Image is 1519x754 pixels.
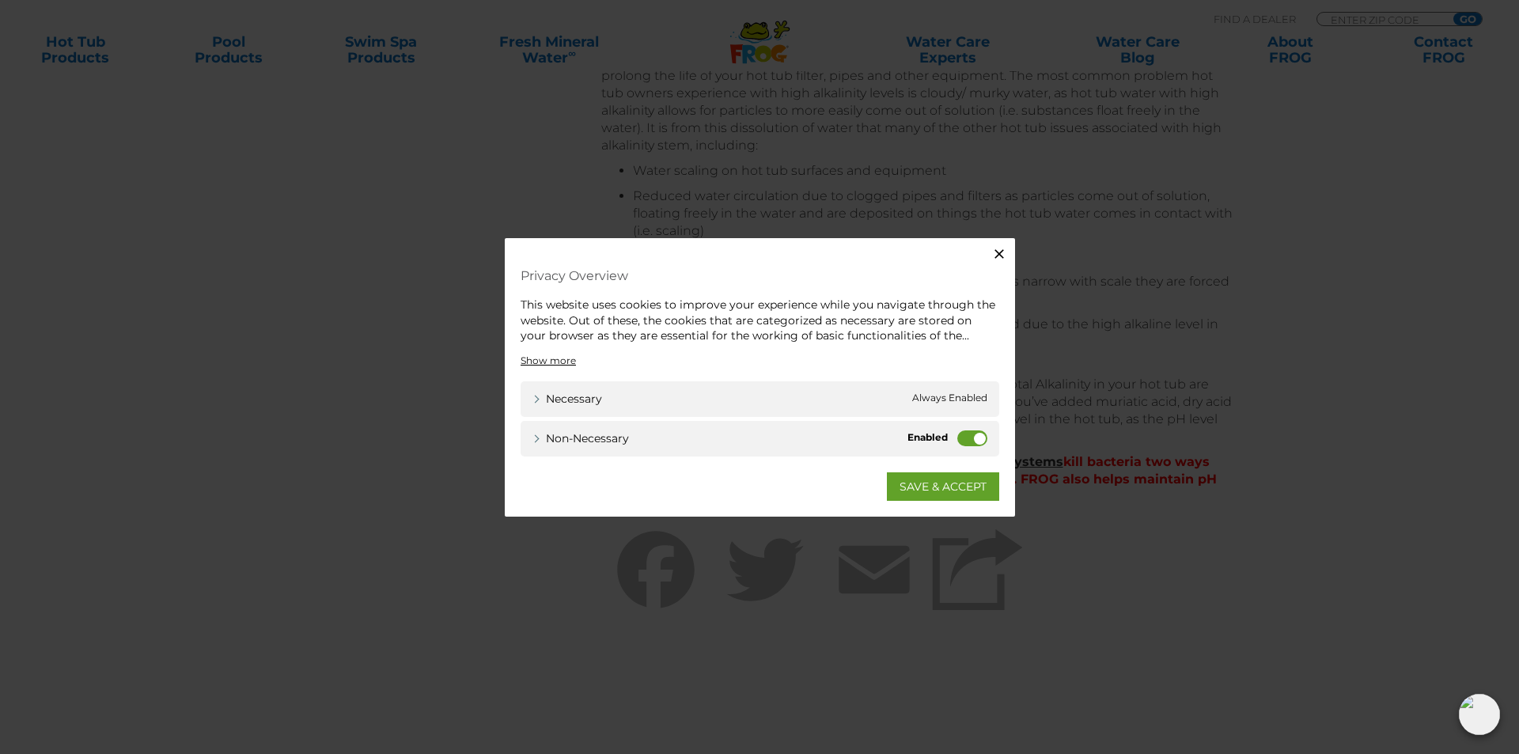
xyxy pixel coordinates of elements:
img: openIcon [1459,694,1500,735]
span: Always Enabled [912,390,987,407]
h4: Privacy Overview [521,262,999,290]
a: Necessary [532,390,602,407]
a: Non-necessary [532,430,629,446]
a: SAVE & ACCEPT [887,472,999,500]
div: This website uses cookies to improve your experience while you navigate through the website. Out ... [521,297,999,344]
a: Show more [521,353,576,367]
